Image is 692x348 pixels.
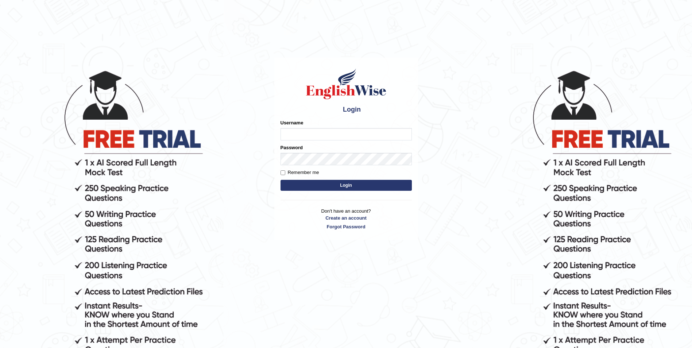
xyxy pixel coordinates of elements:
[281,214,412,221] a: Create an account
[281,223,412,230] a: Forgot Password
[281,180,412,191] button: Login
[281,170,285,175] input: Remember me
[281,119,304,126] label: Username
[281,144,303,151] label: Password
[281,169,319,176] label: Remember me
[281,208,412,230] p: Don't have an account?
[281,104,412,116] h4: Login
[305,67,388,100] img: Logo of English Wise sign in for intelligent practice with AI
